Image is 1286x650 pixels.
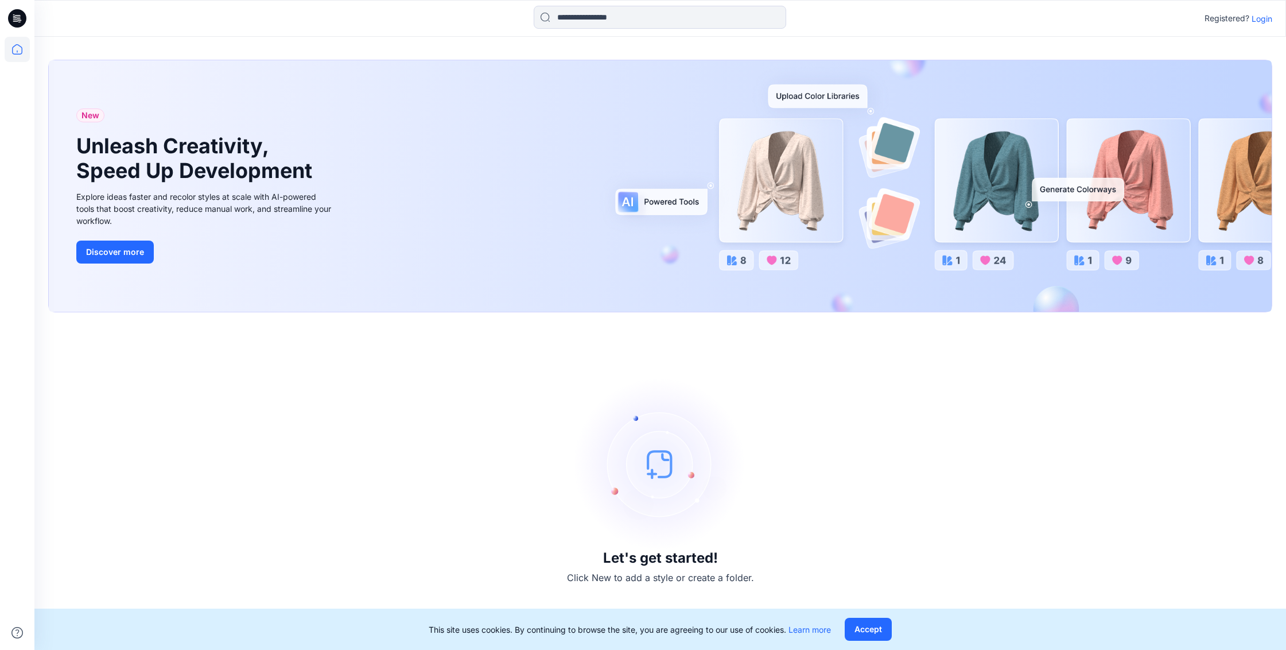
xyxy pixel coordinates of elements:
[788,625,831,634] a: Learn more
[574,378,747,550] img: empty-state-image.svg
[81,109,99,122] span: New
[76,191,335,227] div: Explore ideas faster and recolor styles at scale with AI-powered tools that boost creativity, red...
[76,134,317,183] h1: Unleash Creativity, Speed Up Development
[567,571,754,585] p: Click New to add a style or create a folder.
[845,618,892,641] button: Accept
[76,241,335,264] a: Discover more
[1205,11,1249,25] p: Registered?
[1252,13,1272,25] p: Login
[76,241,154,264] button: Discover more
[603,550,718,566] h3: Let's get started!
[429,624,831,636] p: This site uses cookies. By continuing to browse the site, you are agreeing to our use of cookies.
